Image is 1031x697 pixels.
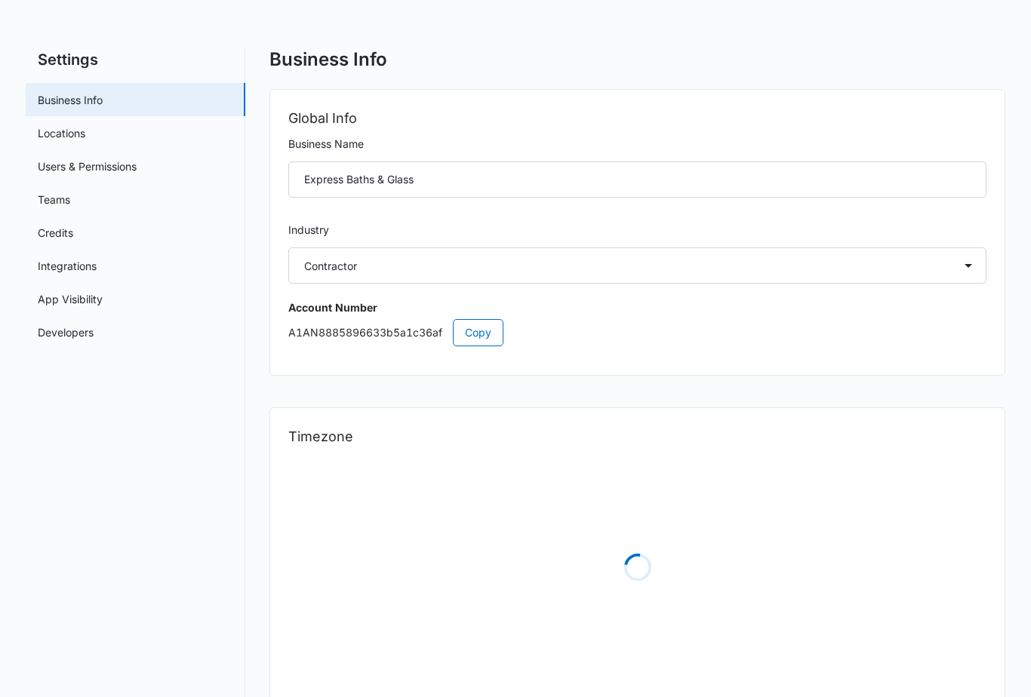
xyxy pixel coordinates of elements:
a: Integrations [38,258,97,274]
a: Business Info [38,92,103,108]
button: Copy [453,319,503,346]
label: Business Name [288,136,986,152]
span: Copy [465,324,491,341]
label: Industry [288,222,986,238]
h2: Settings [26,48,245,71]
h2: Global Info [288,108,986,129]
a: Developers [38,324,94,340]
h2: Timezone [288,426,986,447]
a: Locations [38,125,85,141]
a: App Visibility [38,291,103,307]
h1: Business Info [269,48,387,71]
strong: Account Number [288,301,377,314]
a: Teams [38,192,70,207]
a: Credits [38,225,73,241]
p: A1AN8885896633b5a1c36af [288,319,986,346]
a: Users & Permissions [38,158,137,174]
